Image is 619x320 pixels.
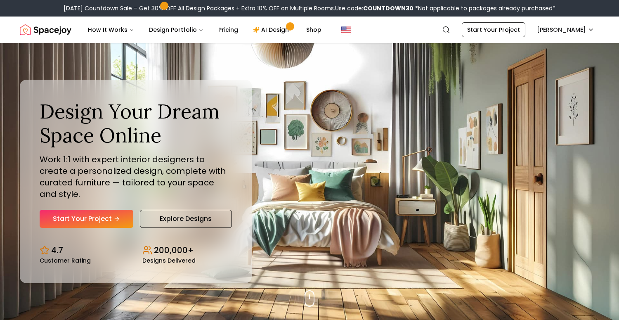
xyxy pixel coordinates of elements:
div: Design stats [40,238,232,263]
span: Use code: [335,4,413,12]
img: Spacejoy Logo [20,21,71,38]
a: Start Your Project [40,210,133,228]
button: How It Works [81,21,141,38]
nav: Global [20,17,599,43]
button: Design Portfolio [142,21,210,38]
a: Shop [300,21,328,38]
button: [PERSON_NAME] [532,22,599,37]
small: Customer Rating [40,258,91,263]
b: COUNTDOWN30 [363,4,413,12]
img: United States [341,25,351,35]
p: 4.7 [51,244,63,256]
a: Start Your Project [462,22,525,37]
a: Spacejoy [20,21,71,38]
a: Explore Designs [140,210,232,228]
small: Designs Delivered [142,258,196,263]
p: Work 1:1 with expert interior designers to create a personalized design, complete with curated fu... [40,154,232,200]
p: 200,000+ [154,244,194,256]
span: *Not applicable to packages already purchased* [413,4,555,12]
h1: Design Your Dream Space Online [40,100,232,147]
a: AI Design [246,21,298,38]
a: Pricing [212,21,245,38]
div: [DATE] Countdown Sale – Get 30% OFF All Design Packages + Extra 10% OFF on Multiple Rooms. [64,4,555,12]
nav: Main [81,21,328,38]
